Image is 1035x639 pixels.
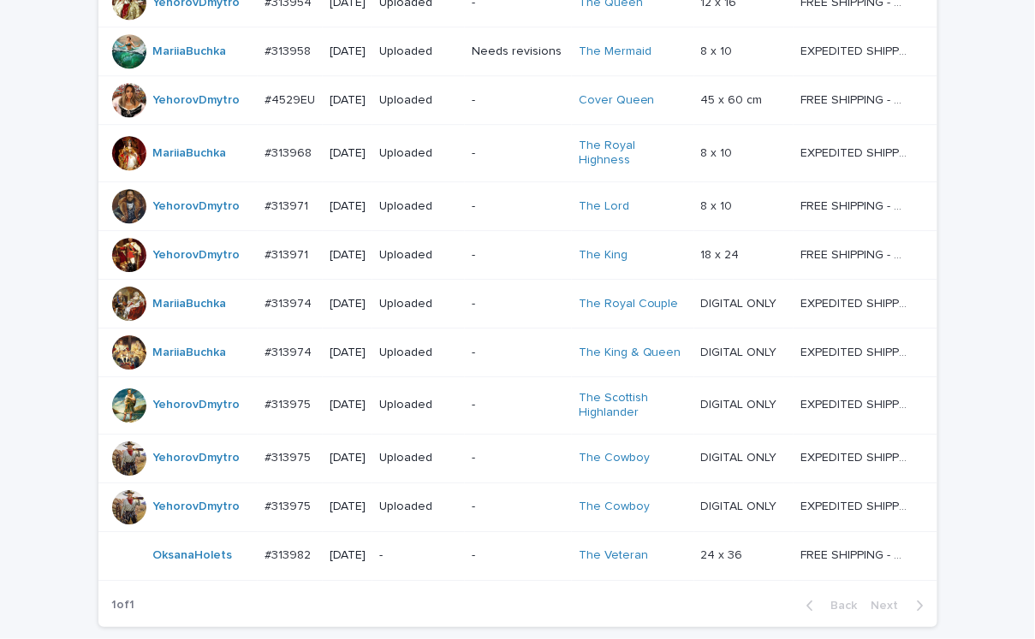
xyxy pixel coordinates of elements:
a: YehorovDmytro [153,199,241,214]
tr: YehorovDmytro #313975#313975 [DATE]Uploaded-The Scottish Highlander DIGITAL ONLYDIGITAL ONLY EXPE... [98,376,937,434]
p: [DATE] [330,451,366,465]
p: [DATE] [330,248,366,263]
p: #313974 [265,293,315,311]
a: The Cowboy [579,451,650,465]
p: FREE SHIPPING - preview in 1-2 business days, after your approval delivery will take 5-10 b.d. [800,196,911,214]
p: - [472,248,565,263]
p: EXPEDITED SHIPPING - preview in 1 business day; delivery up to 5 business days after your approval. [800,41,911,59]
p: 8 x 10 [701,143,736,161]
a: The Royal Highness [579,139,686,168]
p: Uploaded [379,346,458,360]
p: DIGITAL ONLY [701,447,781,465]
p: FREE SHIPPING - preview in 1-2 business days, after your approval delivery will take 5-10 b.d. [800,245,911,263]
a: The Lord [579,199,629,214]
p: [DATE] [330,146,366,161]
a: YehorovDmytro [153,500,241,514]
p: #313968 [265,143,315,161]
button: Back [793,598,865,613]
p: FREE SHIPPING - preview in 1-2 business days, after your approval delivery will take 6-10 busines... [800,90,911,108]
a: OksanaHolets [153,548,233,563]
a: MariiaBuchka [153,346,227,360]
p: EXPEDITED SHIPPING - preview in 1 business day; delivery up to 5 business days after your approval. [800,342,911,360]
a: YehorovDmytro [153,398,241,412]
p: 24 x 36 [701,545,747,563]
p: DIGITAL ONLY [701,496,781,514]
p: - [472,146,565,161]
tr: YehorovDmytro #313975#313975 [DATE]Uploaded-The Cowboy DIGITAL ONLYDIGITAL ONLY EXPEDITED SHIPPIN... [98,434,937,482]
tr: OksanaHolets #313982#313982 [DATE]--The Veteran 24 x 3624 x 36 FREE SHIPPING - preview in 1-2 bus... [98,531,937,580]
tr: MariiaBuchka #313974#313974 [DATE]Uploaded-The King & Queen DIGITAL ONLYDIGITAL ONLY EXPEDITED SH... [98,328,937,376]
p: 45 x 60 cm [701,90,766,108]
a: YehorovDmytro [153,248,241,263]
p: - [472,93,565,108]
p: [DATE] [330,199,366,214]
p: [DATE] [330,500,366,514]
p: 8 x 10 [701,196,736,214]
p: Uploaded [379,248,458,263]
p: - [472,199,565,214]
p: [DATE] [330,398,366,412]
p: #313975 [265,394,314,412]
tr: MariiaBuchka #313958#313958 [DATE]UploadedNeeds revisionsThe Mermaid 8 x 108 x 10 EXPEDITED SHIPP... [98,27,937,76]
a: Cover Queen [579,93,655,108]
a: MariiaBuchka [153,44,227,59]
p: EXPEDITED SHIPPING - preview in 1 business day; delivery up to 5 business days after your approval. [800,496,911,514]
a: The Veteran [579,548,648,563]
p: Uploaded [379,398,458,412]
p: Uploaded [379,297,458,311]
a: YehorovDmytro [153,451,241,465]
p: Uploaded [379,93,458,108]
p: DIGITAL ONLY [701,293,781,311]
a: The Cowboy [579,500,650,514]
a: The King & Queen [579,346,681,360]
a: YehorovDmytro [153,93,241,108]
p: - [379,548,458,563]
a: MariiaBuchka [153,146,227,161]
p: 18 x 24 [701,245,743,263]
p: Uploaded [379,44,458,59]
p: #313958 [265,41,314,59]
p: EXPEDITED SHIPPING - preview in 1 business day; delivery up to 5 business days after your approval. [800,394,911,412]
p: - [472,297,565,311]
p: Uploaded [379,199,458,214]
p: DIGITAL ONLY [701,394,781,412]
tr: YehorovDmytro #313971#313971 [DATE]Uploaded-The Lord 8 x 108 x 10 FREE SHIPPING - preview in 1-2 ... [98,181,937,230]
p: #313982 [265,545,314,563]
p: #4529EU [265,90,318,108]
p: #313971 [265,245,312,263]
p: [DATE] [330,548,366,563]
p: Uploaded [379,500,458,514]
tr: YehorovDmytro #4529EU#4529EU [DATE]Uploaded-Cover Queen 45 x 60 cm45 x 60 cm FREE SHIPPING - prev... [98,76,937,125]
button: Next [865,598,937,613]
p: 8 x 10 [701,41,736,59]
p: #313975 [265,447,314,465]
p: #313971 [265,196,312,214]
p: [DATE] [330,297,366,311]
p: #313975 [265,496,314,514]
a: MariiaBuchka [153,297,227,311]
p: FREE SHIPPING - preview in 1-2 business days, after your approval delivery will take 5-10 b.d. [800,545,911,563]
span: Next [871,600,909,612]
p: [DATE] [330,346,366,360]
p: [DATE] [330,44,366,59]
a: The King [579,248,628,263]
p: Uploaded [379,146,458,161]
p: - [472,548,565,563]
a: The Royal Couple [579,297,679,311]
p: EXPEDITED SHIPPING - preview in 1 business day; delivery up to 5 business days after your approval. [800,447,911,465]
p: [DATE] [330,93,366,108]
p: EXPEDITED SHIPPING - preview in 1 business day; delivery up to 5 business days after your approval. [800,293,911,311]
p: - [472,500,565,514]
p: - [472,346,565,360]
p: DIGITAL ONLY [701,342,781,360]
span: Back [821,600,858,612]
p: Uploaded [379,451,458,465]
p: - [472,398,565,412]
p: Needs revisions [472,44,565,59]
tr: MariiaBuchka #313968#313968 [DATE]Uploaded-The Royal Highness 8 x 108 x 10 EXPEDITED SHIPPING - p... [98,125,937,182]
p: 1 of 1 [98,584,149,626]
p: EXPEDITED SHIPPING - preview in 1 business day; delivery up to 5 business days after your approval. [800,143,911,161]
a: The Scottish Highlander [579,391,686,420]
p: - [472,451,565,465]
tr: MariiaBuchka #313974#313974 [DATE]Uploaded-The Royal Couple DIGITAL ONLYDIGITAL ONLY EXPEDITED SH... [98,279,937,328]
